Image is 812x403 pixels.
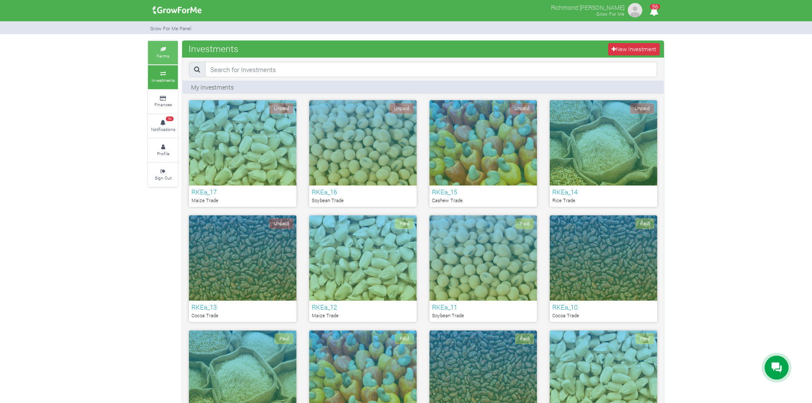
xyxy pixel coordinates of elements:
[635,218,654,229] span: Paid
[515,218,534,229] span: Paid
[510,103,534,114] span: Unpaid
[148,41,178,64] a: Farms
[551,2,624,12] p: Richmond [PERSON_NAME]
[191,83,234,92] p: My Investments
[189,100,296,207] a: Unpaid RKEa_17 Maize Trade
[650,4,660,9] span: 56
[389,103,414,114] span: Unpaid
[432,312,534,319] p: Soybean Trade
[151,77,175,83] small: Investments
[429,100,537,207] a: Unpaid RKEa_15 Cashew Trade
[552,312,655,319] p: Cocoa Trade
[395,333,414,344] span: Paid
[157,53,169,59] small: Farms
[148,114,178,138] a: 56 Notifications
[191,312,294,319] p: Cocoa Trade
[552,197,655,204] p: Rice Trade
[269,103,293,114] span: Unpaid
[432,303,534,311] h6: RKEa_11
[157,151,169,157] small: Profile
[275,333,293,344] span: Paid
[155,175,171,181] small: Sign Out
[552,303,655,311] h6: RKEa_10
[150,25,191,32] small: Grow For Me Panel
[552,188,655,196] h6: RKEa_14
[432,188,534,196] h6: RKEa_15
[148,163,178,186] a: Sign Out
[189,215,296,322] a: Unpaid RKEa_13 Cocoa Trade
[186,40,241,57] span: Investments
[309,100,417,207] a: Unpaid RKEa_16 Soybean Trade
[429,215,537,322] a: Paid RKEa_11 Soybean Trade
[150,2,205,19] img: growforme image
[166,116,174,122] span: 56
[550,215,657,322] a: Paid RKEa_10 Cocoa Trade
[312,197,414,204] p: Soybean Trade
[151,126,175,132] small: Notifications
[191,303,294,311] h6: RKEa_13
[395,218,414,229] span: Paid
[312,188,414,196] h6: RKEa_16
[608,43,660,55] a: New Investment
[635,333,654,344] span: Paid
[515,333,534,344] span: Paid
[312,303,414,311] h6: RKEa_12
[309,215,417,322] a: Paid RKEa_12 Maize Trade
[550,100,657,207] a: Unpaid RKEa_14 Rice Trade
[646,2,662,21] i: Notifications
[312,312,414,319] p: Maize Trade
[596,11,624,17] small: Grow For Me
[269,218,293,229] span: Unpaid
[191,197,294,204] p: Maize Trade
[154,101,172,107] small: Finances
[630,103,654,114] span: Unpaid
[148,139,178,162] a: Profile
[191,188,294,196] h6: RKEa_17
[148,65,178,89] a: Investments
[626,2,644,19] img: growforme image
[646,8,662,16] a: 56
[432,197,534,204] p: Cashew Trade
[148,90,178,113] a: Finances
[205,62,657,77] input: Search for Investments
